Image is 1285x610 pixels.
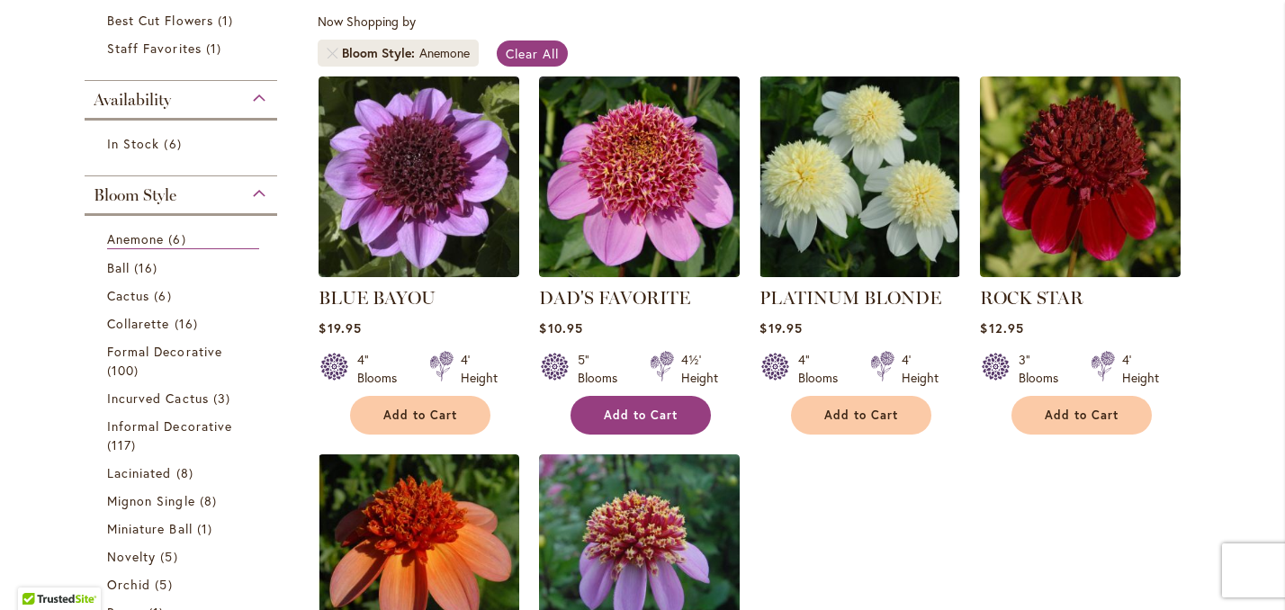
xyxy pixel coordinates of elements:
img: ROCK STAR [980,76,1181,277]
span: Add to Cart [824,408,898,423]
span: 1 [197,519,217,538]
a: Clear All [497,40,568,67]
span: $12.95 [980,319,1023,336]
div: 4" Blooms [798,351,849,387]
div: 3" Blooms [1019,351,1069,387]
a: Miniature Ball 1 [107,519,259,538]
span: Anemone [107,230,164,247]
span: 5 [155,575,176,594]
a: Remove Bloom Style Anemone [327,48,337,58]
span: Novelty [107,548,156,565]
span: Clear All [506,45,559,62]
span: Staff Favorites [107,40,202,57]
a: Mignon Single 8 [107,491,259,510]
span: In Stock [107,135,159,152]
a: Staff Favorites [107,39,259,58]
span: Mignon Single [107,492,195,509]
span: Add to Cart [1045,408,1119,423]
a: ROCK STAR [980,287,1083,309]
span: Cactus [107,287,149,304]
a: Novelty 5 [107,547,259,566]
button: Add to Cart [791,396,931,435]
span: 6 [168,229,190,248]
span: 1 [218,11,238,30]
div: 4" Blooms [357,351,408,387]
img: BLUE BAYOU [319,76,519,277]
a: DAD'S FAVORITE [539,264,740,281]
a: Informal Decorative 117 [107,417,259,454]
img: PLATINUM BLONDE [759,76,960,277]
div: 4' Height [1122,351,1159,387]
a: PLATINUM BLONDE [759,287,941,309]
span: 16 [175,314,202,333]
a: Formal Decorative 100 [107,342,259,380]
span: Collarette [107,315,170,332]
div: 4' Height [461,351,498,387]
span: 5 [160,547,182,566]
a: Incurved Cactus 3 [107,389,259,408]
span: 100 [107,361,143,380]
button: Add to Cart [571,396,711,435]
span: Formal Decorative [107,343,222,360]
div: 5" Blooms [578,351,628,387]
span: Miniature Ball [107,520,193,537]
div: 4' Height [902,351,939,387]
a: PLATINUM BLONDE [759,264,960,281]
a: DAD'S FAVORITE [539,287,690,309]
a: Orchid 5 [107,575,259,594]
span: Ball [107,259,130,276]
a: Cactus 6 [107,286,259,305]
span: Informal Decorative [107,417,232,435]
iframe: Launch Accessibility Center [13,546,64,597]
span: Bloom Style [94,185,176,205]
div: Anemone [419,44,470,62]
button: Add to Cart [350,396,490,435]
span: Bloom Style [342,44,419,62]
a: Ball 16 [107,258,259,277]
a: BLUE BAYOU [319,264,519,281]
span: Add to Cart [604,408,678,423]
a: ROCK STAR [980,264,1181,281]
span: 3 [213,389,235,408]
span: $19.95 [759,319,802,336]
a: BLUE BAYOU [319,287,436,309]
span: 1 [206,39,226,58]
a: Collarette 16 [107,314,259,333]
span: Availability [94,90,171,110]
span: Orchid [107,576,150,593]
span: Incurved Cactus [107,390,209,407]
button: Add to Cart [1011,396,1152,435]
span: 8 [200,491,221,510]
span: Laciniated [107,464,172,481]
a: Laciniated 8 [107,463,259,482]
span: $19.95 [319,319,361,336]
span: 117 [107,435,140,454]
div: 4½' Height [681,351,718,387]
span: 8 [176,463,198,482]
span: Add to Cart [383,408,457,423]
span: 6 [154,286,175,305]
a: In Stock 6 [107,134,259,153]
img: DAD'S FAVORITE [539,76,740,277]
span: Now Shopping by [318,13,416,30]
span: $10.95 [539,319,582,336]
a: Anemone 6 [107,229,259,249]
span: 16 [134,258,162,277]
a: Best Cut Flowers [107,11,259,30]
span: Best Cut Flowers [107,12,213,29]
span: 6 [164,134,185,153]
